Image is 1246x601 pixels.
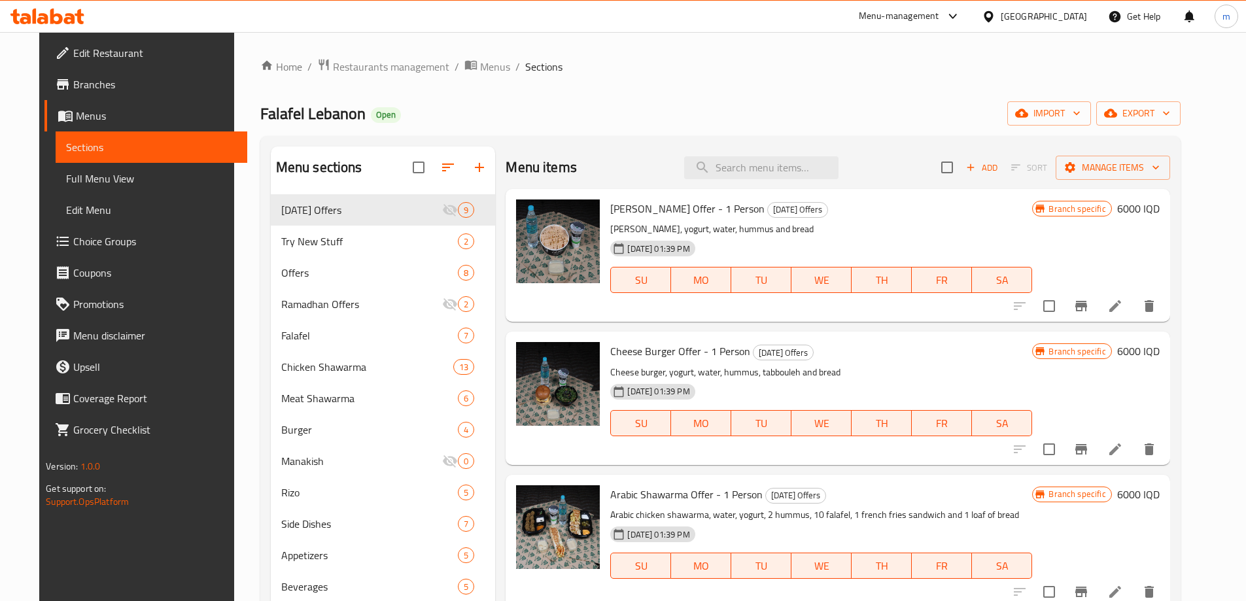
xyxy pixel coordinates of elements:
[852,267,912,293] button: TH
[977,414,1027,433] span: SA
[459,298,474,311] span: 2
[797,557,846,575] span: WE
[912,267,972,293] button: FR
[736,271,786,290] span: TU
[768,202,827,217] span: [DATE] Offers
[1117,342,1160,360] h6: 6000 IQD
[1066,160,1160,176] span: Manage items
[281,390,459,406] div: Meat Shawarma
[731,553,791,579] button: TU
[464,152,495,183] button: Add section
[480,59,510,75] span: Menus
[442,296,458,312] svg: Inactive section
[56,131,247,163] a: Sections
[56,194,247,226] a: Edit Menu
[977,557,1027,575] span: SA
[459,392,474,405] span: 6
[1056,156,1170,180] button: Manage items
[44,414,247,445] a: Grocery Checklist
[281,422,459,438] div: Burger
[44,320,247,351] a: Menu disclaimer
[260,59,302,75] a: Home
[281,453,443,469] span: Manakish
[405,154,432,181] span: Select all sections
[852,410,912,436] button: TH
[610,221,1032,237] p: [PERSON_NAME], yogurt, water, hummus and bread
[964,160,999,175] span: Add
[857,414,907,433] span: TH
[912,410,972,436] button: FR
[791,553,852,579] button: WE
[281,547,459,563] span: Appetizers
[917,271,967,290] span: FR
[753,345,813,360] span: [DATE] Offers
[459,204,474,216] span: 9
[73,390,237,406] span: Coverage Report
[736,557,786,575] span: TU
[1035,292,1063,320] span: Select to update
[281,359,453,375] span: Chicken Shawarma
[44,383,247,414] a: Coverage Report
[791,410,852,436] button: WE
[622,385,695,398] span: [DATE] 01:39 PM
[458,422,474,438] div: items
[281,202,443,218] div: Ramadan Offers
[616,414,666,433] span: SU
[458,453,474,469] div: items
[610,410,671,436] button: SU
[317,58,449,75] a: Restaurants management
[1043,345,1111,358] span: Branch specific
[765,488,826,504] div: Ramadan Offers
[458,547,474,563] div: items
[73,233,237,249] span: Choice Groups
[271,477,496,508] div: Rizo5
[281,265,459,281] div: Offers
[1107,105,1170,122] span: export
[458,296,474,312] div: items
[271,288,496,320] div: Ramadhan Offers2
[458,579,474,594] div: items
[281,516,459,532] div: Side Dishes
[281,296,443,312] span: Ramadhan Offers
[1018,105,1081,122] span: import
[455,59,459,75] li: /
[616,557,666,575] span: SU
[459,455,474,468] span: 0
[610,341,750,361] span: Cheese Burger Offer - 1 Person
[1096,101,1181,126] button: export
[307,59,312,75] li: /
[464,58,510,75] a: Menus
[622,243,695,255] span: [DATE] 01:39 PM
[80,458,101,475] span: 1.0.0
[917,414,967,433] span: FR
[260,99,366,128] span: Falafel Lebanon
[458,328,474,343] div: items
[458,265,474,281] div: items
[684,156,839,179] input: search
[859,9,939,24] div: Menu-management
[271,540,496,571] div: Appetizers5
[281,485,459,500] div: Rizo
[459,235,474,248] span: 2
[271,445,496,477] div: Manakish0
[515,59,520,75] li: /
[76,108,237,124] span: Menus
[44,226,247,257] a: Choice Groups
[458,202,474,218] div: items
[610,199,765,218] span: [PERSON_NAME] Offer - 1 Person
[458,390,474,406] div: items
[46,480,106,497] span: Get support on:
[961,158,1003,178] span: Add item
[458,485,474,500] div: items
[1035,436,1063,463] span: Select to update
[73,296,237,312] span: Promotions
[610,267,671,293] button: SU
[1107,584,1123,600] a: Edit menu item
[44,257,247,288] a: Coupons
[66,171,237,186] span: Full Menu View
[676,414,726,433] span: MO
[459,487,474,499] span: 5
[977,271,1027,290] span: SA
[797,414,846,433] span: WE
